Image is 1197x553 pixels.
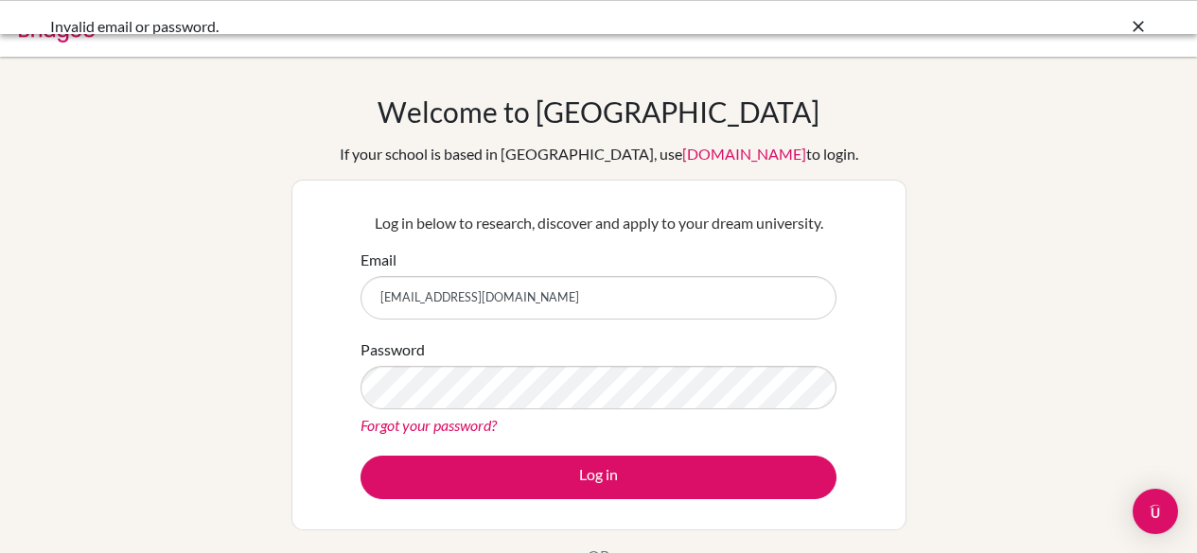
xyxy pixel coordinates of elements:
button: Log in [361,456,836,499]
label: Password [361,338,425,361]
a: [DOMAIN_NAME] [682,145,806,163]
h1: Welcome to [GEOGRAPHIC_DATA] [378,95,819,129]
a: Forgot your password? [361,416,497,434]
div: If your school is based in [GEOGRAPHIC_DATA], use to login. [340,143,858,165]
div: Open Intercom Messenger [1133,489,1178,534]
label: Email [361,249,396,271]
div: Invalid email or password. [50,15,864,38]
p: Log in below to research, discover and apply to your dream university. [361,212,836,234]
